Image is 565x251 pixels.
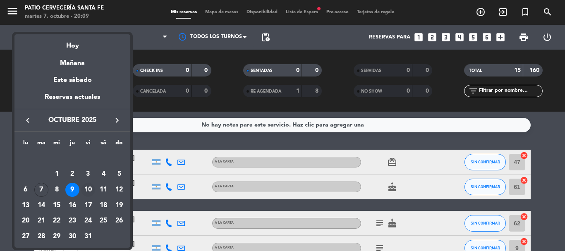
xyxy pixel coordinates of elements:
div: 15 [50,198,64,213]
th: domingo [111,138,127,151]
td: 14 de octubre de 2025 [34,198,49,213]
th: miércoles [49,138,65,151]
td: 24 de octubre de 2025 [80,213,96,229]
div: Mañana [14,52,130,69]
td: 2 de octubre de 2025 [65,167,80,182]
div: 10 [81,183,95,197]
td: 26 de octubre de 2025 [111,213,127,229]
div: 11 [96,183,110,197]
div: 6 [19,183,33,197]
div: 19 [112,198,126,213]
div: 12 [112,183,126,197]
td: 6 de octubre de 2025 [18,182,34,198]
div: 29 [50,229,64,244]
button: keyboard_arrow_left [20,115,35,126]
td: 29 de octubre de 2025 [49,229,65,244]
div: 28 [34,229,48,244]
td: 31 de octubre de 2025 [80,229,96,244]
div: Reservas actuales [14,92,130,109]
td: 9 de octubre de 2025 [65,182,80,198]
th: sábado [96,138,112,151]
i: keyboard_arrow_right [112,115,122,125]
td: 23 de octubre de 2025 [65,213,80,229]
div: 21 [34,214,48,228]
div: 9 [65,183,79,197]
div: 26 [112,214,126,228]
td: 27 de octubre de 2025 [18,229,34,244]
td: 18 de octubre de 2025 [96,198,112,213]
div: 31 [81,229,95,244]
td: 19 de octubre de 2025 [111,198,127,213]
button: keyboard_arrow_right [110,115,124,126]
div: 5 [112,167,126,181]
th: viernes [80,138,96,151]
td: 16 de octubre de 2025 [65,198,80,213]
div: 2 [65,167,79,181]
div: Este sábado [14,69,130,92]
div: 25 [96,214,110,228]
div: Hoy [14,34,130,51]
th: jueves [65,138,80,151]
td: 7 de octubre de 2025 [34,182,49,198]
td: 20 de octubre de 2025 [18,213,34,229]
td: 30 de octubre de 2025 [65,229,80,244]
div: 13 [19,198,33,213]
td: 28 de octubre de 2025 [34,229,49,244]
th: martes [34,138,49,151]
span: octubre 2025 [35,115,110,126]
td: 17 de octubre de 2025 [80,198,96,213]
td: 22 de octubre de 2025 [49,213,65,229]
td: 21 de octubre de 2025 [34,213,49,229]
div: 4 [96,167,110,181]
td: 5 de octubre de 2025 [111,167,127,182]
div: 23 [65,214,79,228]
div: 24 [81,214,95,228]
div: 18 [96,198,110,213]
div: 1 [50,167,64,181]
td: 1 de octubre de 2025 [49,167,65,182]
td: 4 de octubre de 2025 [96,167,112,182]
td: 11 de octubre de 2025 [96,182,112,198]
div: 17 [81,198,95,213]
td: 13 de octubre de 2025 [18,198,34,213]
i: keyboard_arrow_left [23,115,33,125]
div: 16 [65,198,79,213]
td: 3 de octubre de 2025 [80,167,96,182]
td: 12 de octubre de 2025 [111,182,127,198]
div: 22 [50,214,64,228]
div: 20 [19,214,33,228]
td: 8 de octubre de 2025 [49,182,65,198]
td: 10 de octubre de 2025 [80,182,96,198]
div: 27 [19,229,33,244]
div: 30 [65,229,79,244]
div: 8 [50,183,64,197]
td: 25 de octubre de 2025 [96,213,112,229]
td: OCT. [18,151,127,167]
div: 7 [34,183,48,197]
th: lunes [18,138,34,151]
div: 14 [34,198,48,213]
td: 15 de octubre de 2025 [49,198,65,213]
div: 3 [81,167,95,181]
